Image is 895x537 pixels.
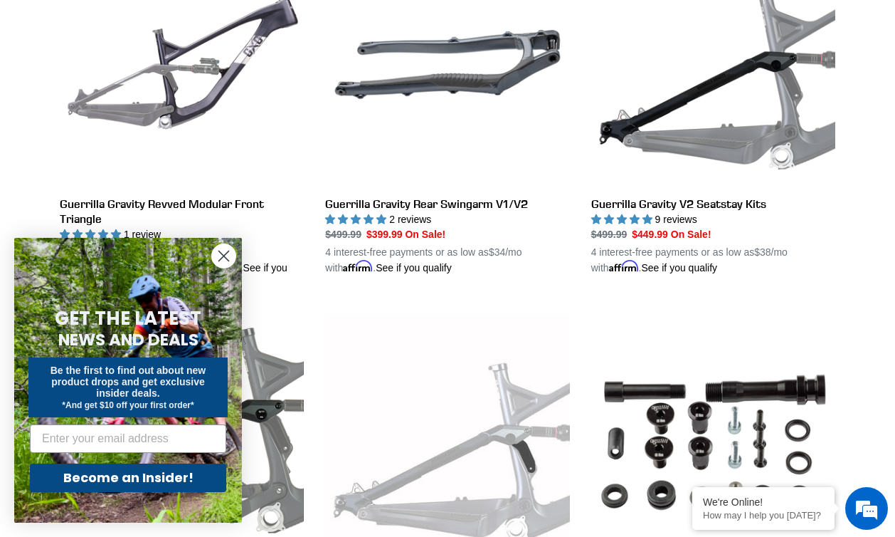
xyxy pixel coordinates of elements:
input: Enter your email address [30,424,226,453]
div: We're Online! [703,496,824,508]
p: How may I help you today? [703,510,824,521]
button: Become an Insider! [30,464,226,492]
span: GET THE LATEST [55,306,201,331]
span: *And get $10 off your first order* [62,400,194,410]
button: Close dialog [211,244,236,268]
span: Be the first to find out about new product drops and get exclusive insider deals. [51,365,206,399]
span: NEWS AND DEALS [58,328,198,351]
